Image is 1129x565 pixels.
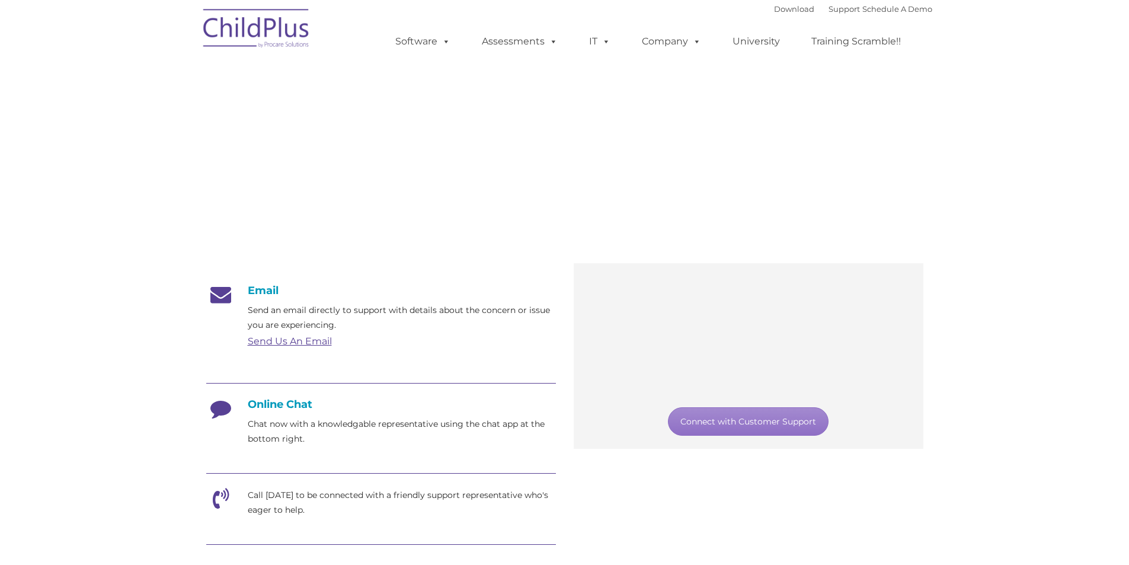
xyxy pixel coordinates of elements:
a: Schedule A Demo [862,4,932,14]
h4: Online Chat [206,398,556,411]
img: ChildPlus by Procare Solutions [197,1,316,60]
h4: Email [206,284,556,297]
a: IT [577,30,622,53]
font: | [774,4,932,14]
a: Company [630,30,713,53]
p: Chat now with a knowledgable representative using the chat app at the bottom right. [248,417,556,446]
p: Call [DATE] to be connected with a friendly support representative who's eager to help. [248,488,556,518]
a: University [721,30,792,53]
p: Send an email directly to support with details about the concern or issue you are experiencing. [248,303,556,333]
a: Send Us An Email [248,336,332,347]
a: Download [774,4,814,14]
a: Support [829,4,860,14]
a: Assessments [470,30,570,53]
a: Connect with Customer Support [668,407,829,436]
a: Training Scramble!! [799,30,913,53]
a: Software [383,30,462,53]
